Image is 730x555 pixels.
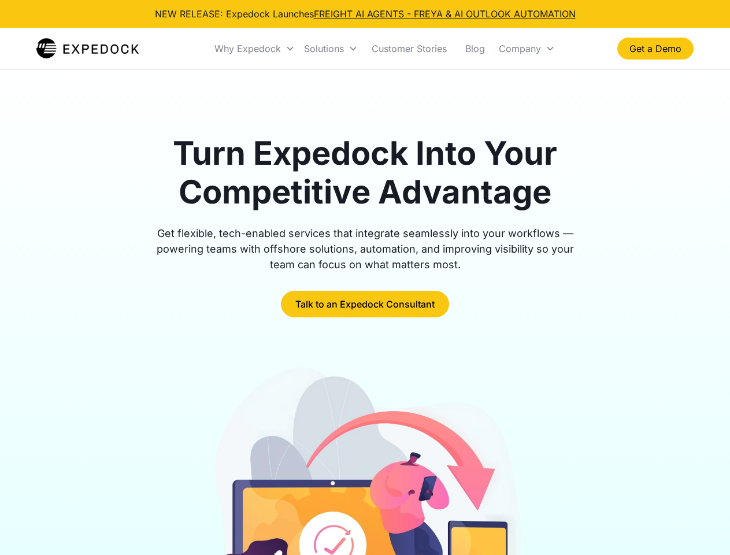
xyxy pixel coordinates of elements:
[210,29,299,68] div: Why Expedock
[36,37,139,60] a: home
[281,291,449,317] a: Talk to an Expedock Consultant
[304,43,344,54] div: Solutions
[499,43,541,54] div: Company
[672,499,730,555] iframe: Chat Widget
[214,43,281,54] div: Why Expedock
[143,134,587,212] h1: Turn Expedock Into Your Competitive Advantage
[456,29,494,68] a: Blog
[299,29,362,68] div: Solutions
[617,38,694,60] a: Get a Demo
[314,8,576,20] a: FREIGHT AI AGENTS - FREYA & AI OUTLOOK AUTOMATION
[362,29,456,68] a: Customer Stories
[155,7,576,21] div: NEW RELEASE: Expedock Launches
[143,225,587,272] div: Get flexible, tech-enabled services that integrate seamlessly into your workflows — powering team...
[494,29,559,68] div: Company
[36,37,139,60] img: Expedock Logo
